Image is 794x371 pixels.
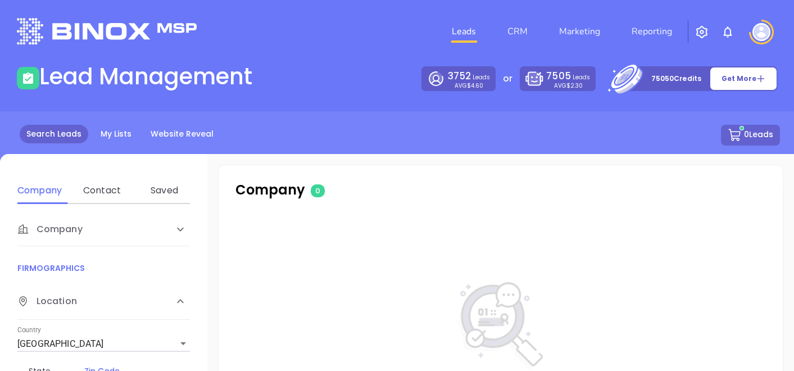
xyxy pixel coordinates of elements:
[554,83,583,88] p: AVG
[17,295,77,308] span: Location
[566,82,583,90] span: $2.30
[17,212,190,246] div: Company
[721,125,780,146] button: 0Leads
[627,20,677,43] a: Reporting
[17,283,190,320] div: Location
[651,73,701,84] p: 75050 Credits
[467,82,483,90] span: $4.60
[448,69,490,83] p: Leads
[459,282,543,369] img: NoSearch
[546,69,589,83] p: Leads
[311,184,325,197] span: 0
[447,20,480,43] a: Leads
[710,67,777,91] button: Get More
[17,223,83,236] span: Company
[17,184,62,197] div: Company
[503,20,532,43] a: CRM
[20,125,88,143] a: Search Leads
[144,125,220,143] a: Website Reveal
[17,18,197,44] img: logo
[455,83,483,88] p: AVG
[17,335,190,353] div: [GEOGRAPHIC_DATA]
[235,180,470,200] p: Company
[17,327,41,334] label: Country
[752,23,770,41] img: user
[448,69,471,83] span: 3752
[695,25,709,39] img: iconSetting
[94,125,138,143] a: My Lists
[546,69,570,83] span: 7505
[80,184,124,197] div: Contact
[721,25,734,39] img: iconNotification
[17,262,190,274] p: FIRMOGRAPHICS
[503,72,512,85] p: or
[555,20,605,43] a: Marketing
[39,63,252,90] h1: Lead Management
[142,184,187,197] div: Saved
